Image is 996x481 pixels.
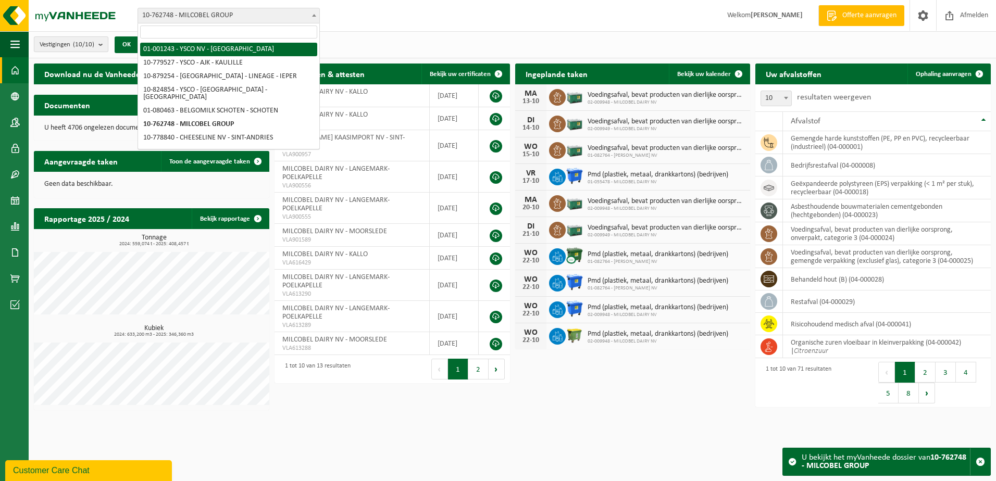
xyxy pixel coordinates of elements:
[588,99,745,106] span: 02-009948 - MILCOBEL DAIRY NV
[282,227,387,235] span: MILCOBEL DAIRY NV - MOORSLEDE
[588,303,728,312] span: Pmd (plastiek, metaal, drankkartons) (bedrijven)
[878,383,899,403] button: 5
[588,118,745,126] span: Voedingsafval, bevat producten van dierlijke oorsprong, onverpakt, categorie 3
[520,204,541,211] div: 20-10
[430,84,479,107] td: [DATE]
[282,165,390,181] span: MILCOBEL DAIRY NV - LANGEMARK-POELKAPELLE
[140,70,317,83] li: 10-879254 - [GEOGRAPHIC_DATA] - LINEAGE - IEPER
[282,236,422,244] span: VLA901589
[192,208,268,229] a: Bekijk rapportage
[431,359,448,379] button: Previous
[520,196,541,204] div: MA
[520,284,541,291] div: 22-10
[818,5,904,26] a: Offerte aanvragen
[956,362,976,383] button: 4
[140,83,317,104] li: 10-824854 - YSCO - [GEOGRAPHIC_DATA] - [GEOGRAPHIC_DATA]
[588,312,728,318] span: 02-009948 - MILCOBEL DAIRY NV
[588,250,728,259] span: Pmd (plastiek, metaal, drankkartons) (bedrijven)
[783,154,991,176] td: bedrijfsrestafval (04-000008)
[520,90,541,98] div: MA
[34,151,128,171] h2: Aangevraagde taken
[588,259,728,265] span: 01-082764 - [PERSON_NAME] NV
[794,347,828,355] i: Citroenzuur
[489,359,505,379] button: Next
[588,171,728,179] span: Pmd (plastiek, metaal, drankkartons) (bedrijven)
[280,358,351,381] div: 1 tot 10 van 13 resultaten
[895,362,915,383] button: 1
[916,71,972,78] span: Ophaling aanvragen
[566,167,583,185] img: WB-1100-HPE-BE-01
[802,448,970,475] div: U bekijkt het myVanheede dossier van
[566,220,583,238] img: PB-LB-0680-HPE-GN-01
[430,301,479,332] td: [DATE]
[282,88,368,96] span: MILCOBEL DAIRY NV - KALLO
[430,332,479,355] td: [DATE]
[797,93,871,102] label: resultaten weergeven
[39,234,269,247] h3: Tonnage
[566,114,583,132] img: PB-LB-0680-HPE-GN-01
[915,362,936,383] button: 2
[669,64,749,84] a: Bekijk uw kalender
[430,107,479,130] td: [DATE]
[421,64,509,84] a: Bekijk uw certificaten
[566,194,583,211] img: PB-LB-0680-HPE-GN-01
[783,313,991,335] td: risicohoudend medisch afval (04-000041)
[520,124,541,132] div: 14-10
[282,134,405,150] span: [PERSON_NAME] KAASIMPORT NV - SINT-ANDRIES
[783,290,991,313] td: restafval (04-000029)
[566,87,583,105] img: PB-LB-0680-HPE-GN-01
[588,232,745,238] span: 02-009949 - MILCOBEL DAIRY NV
[588,330,728,338] span: Pmd (plastiek, metaal, drankkartons) (bedrijven)
[44,124,259,132] p: U heeft 4706 ongelezen document(en).
[840,10,899,21] span: Offerte aanvragen
[520,116,541,124] div: DI
[802,453,966,470] strong: 10-762748 - MILCOBEL GROUP
[282,290,422,298] span: VLA613290
[588,285,728,292] span: 01-082764 - [PERSON_NAME] NV
[430,270,479,301] td: [DATE]
[39,325,269,337] h3: Kubiek
[5,458,174,481] iframe: chat widget
[899,383,919,403] button: 8
[761,91,792,106] span: 10
[430,224,479,247] td: [DATE]
[588,91,745,99] span: Voedingsafval, bevat producten van dierlijke oorsprong, gemengde verpakking (exc...
[515,64,598,84] h2: Ingeplande taken
[282,111,368,119] span: MILCOBEL DAIRY NV - KALLO
[34,64,173,84] h2: Download nu de Vanheede+ app!
[919,383,935,403] button: Next
[40,37,94,53] span: Vestigingen
[761,361,831,404] div: 1 tot 10 van 71 resultaten
[34,208,140,229] h2: Rapportage 2025 / 2024
[520,178,541,185] div: 17-10
[282,150,422,159] span: VLA900957
[282,305,390,321] span: MILCOBEL DAIRY NV - LANGEMARK-POELKAPELLE
[169,158,250,165] span: Toon de aangevraagde taken
[140,131,317,145] li: 10-778840 - CHEESELINE NV - SINT-ANDRIES
[520,328,541,337] div: WO
[140,56,317,70] li: 10-779527 - YSCO - AJK - KAULILLE
[39,332,269,337] span: 2024: 633,200 m3 - 2025: 346,360 m3
[282,273,390,289] span: MILCOBEL DAIRY NV - LANGEMARK-POELKAPELLE
[566,300,583,318] img: WB-1100-HPE-BE-01
[140,118,317,131] li: 10-762748 - MILCOBEL GROUP
[430,130,479,161] td: [DATE]
[448,359,468,379] button: 1
[588,126,745,132] span: 02-009949 - MILCOBEL DAIRY NV
[138,8,320,23] span: 10-762748 - MILCOBEL GROUP
[520,337,541,344] div: 22-10
[430,161,479,193] td: [DATE]
[520,151,541,158] div: 15-10
[520,257,541,264] div: 22-10
[936,362,956,383] button: 3
[140,145,317,158] li: 10-778565 - [PERSON_NAME] - GARAGE MIERS - ZELLIK
[520,231,541,238] div: 21-10
[588,144,745,153] span: Voedingsafval, bevat producten van dierlijke oorsprong, gemengde verpakking (exc...
[282,213,422,221] span: VLA900555
[140,43,317,56] li: 01-001243 - YSCO NV - [GEOGRAPHIC_DATA]
[588,179,728,185] span: 01-055478 - MILCOBEL DAIRY NV
[677,71,731,78] span: Bekijk uw kalender
[566,141,583,158] img: PB-LB-0680-HPE-GN-01
[138,8,319,23] span: 10-762748 - MILCOBEL GROUP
